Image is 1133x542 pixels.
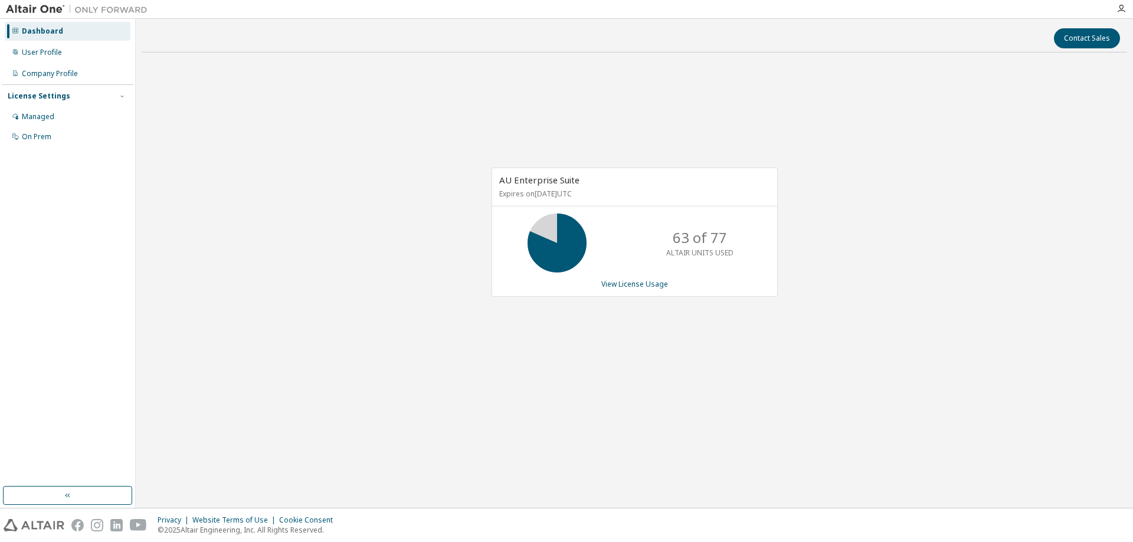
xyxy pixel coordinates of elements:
button: Contact Sales [1054,28,1120,48]
div: Privacy [158,515,192,525]
img: altair_logo.svg [4,519,64,531]
div: User Profile [22,48,62,57]
a: View License Usage [601,279,668,289]
span: AU Enterprise Suite [499,174,579,186]
p: Expires on [DATE] UTC [499,189,767,199]
p: © 2025 Altair Engineering, Inc. All Rights Reserved. [158,525,340,535]
div: Dashboard [22,27,63,36]
div: On Prem [22,132,51,142]
img: facebook.svg [71,519,84,531]
div: Managed [22,112,54,121]
img: instagram.svg [91,519,103,531]
p: ALTAIR UNITS USED [666,248,733,258]
p: 63 of 77 [673,228,727,248]
img: youtube.svg [130,519,147,531]
div: Cookie Consent [279,515,340,525]
img: linkedin.svg [110,519,123,531]
img: Altair One [6,4,153,15]
div: License Settings [8,91,70,101]
div: Company Profile [22,69,78,78]
div: Website Terms of Use [192,515,279,525]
